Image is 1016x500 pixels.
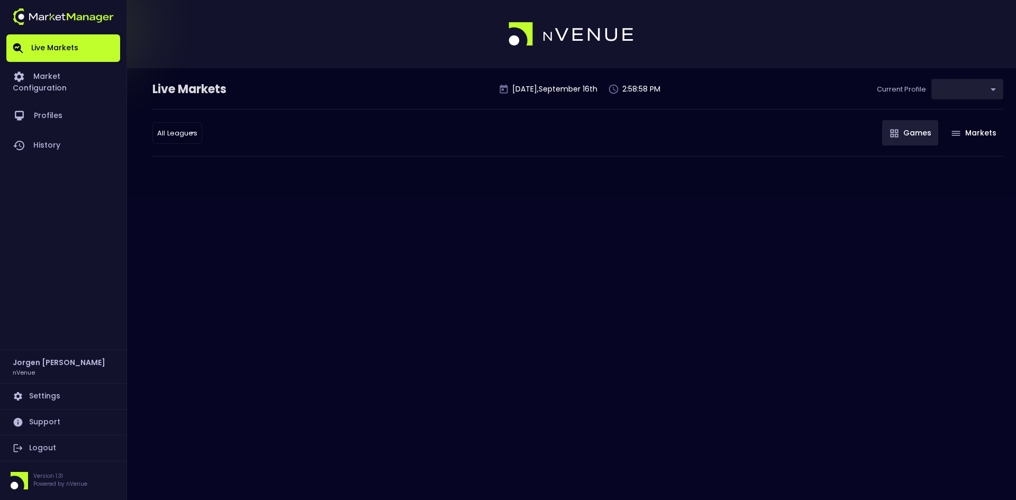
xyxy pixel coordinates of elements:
[6,472,120,489] div: Version 1.31Powered by nVenue
[622,84,660,95] p: 2:58:58 PM
[6,131,120,160] a: History
[33,472,87,480] p: Version 1.31
[882,120,938,146] button: Games
[509,22,634,47] img: logo
[6,435,120,461] a: Logout
[877,84,926,95] p: Current Profile
[13,357,105,368] h2: Jorgen [PERSON_NAME]
[6,384,120,409] a: Settings
[13,8,114,25] img: logo
[152,122,202,144] div: ​
[6,410,120,435] a: Support
[13,368,35,376] h3: nVenue
[951,131,960,136] img: gameIcon
[33,480,87,488] p: Powered by nVenue
[890,129,899,138] img: gameIcon
[944,120,1003,146] button: Markets
[6,62,120,101] a: Market Configuration
[6,101,120,131] a: Profiles
[6,34,120,62] a: Live Markets
[931,79,1003,99] div: ​
[512,84,597,95] p: [DATE] , September 16 th
[152,81,282,98] div: Live Markets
